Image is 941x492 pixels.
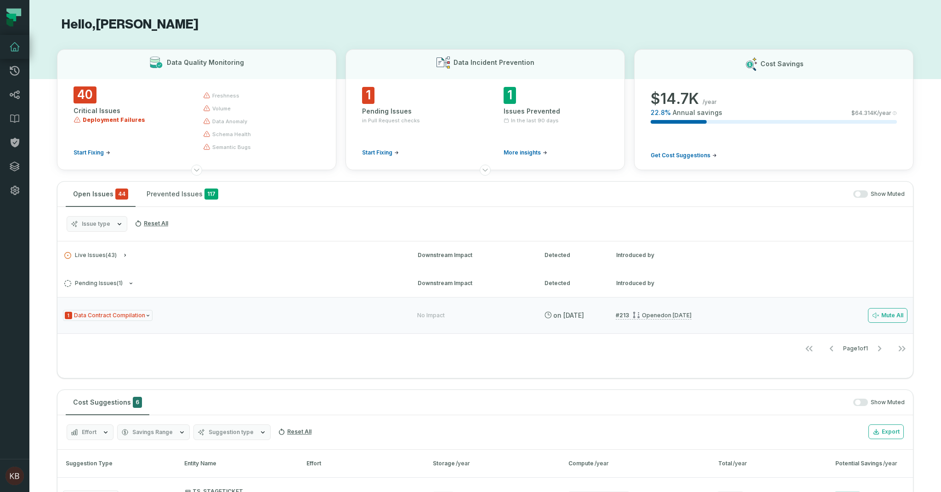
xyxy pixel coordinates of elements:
span: Pending Issues ( 1 ) [64,280,123,287]
span: /year [883,460,897,467]
a: Get Cost Suggestions [651,152,717,159]
div: Issues Prevented [504,107,608,116]
button: Savings Range [117,424,190,440]
button: Open Issues [66,182,136,206]
span: Deployment Failures [83,116,145,124]
span: Severity [65,312,72,319]
span: Annual savings [673,108,722,117]
div: Show Muted [229,190,905,198]
a: Start Fixing [74,149,110,156]
div: Total [718,459,819,468]
button: Go to first page [798,339,820,358]
a: Start Fixing [362,149,399,156]
span: in Pull Request checks [362,117,420,124]
img: avatar of Kennedy Bruce [6,467,24,485]
span: Start Fixing [74,149,104,156]
div: Introduced by [616,279,699,287]
span: 6 [133,397,142,408]
button: Cost Savings$14.7K/year22.8%Annual savings$64.314K/yearGet Cost Suggestions [634,49,913,170]
span: /year [733,460,747,467]
button: Export [868,424,904,439]
div: Downstream Impact [418,279,528,287]
div: Downstream Impact [418,251,528,259]
span: freshness [212,92,239,99]
button: Go to previous page [821,339,843,358]
span: Get Cost Suggestions [651,152,710,159]
nav: pagination [57,339,913,358]
div: Pending Issues [362,107,467,116]
div: Entity Name [184,459,290,468]
span: data anomaly [212,118,247,125]
span: semantic bugs [212,143,251,151]
h3: Data Quality Monitoring [167,58,244,67]
ul: Page 1 of 1 [798,339,913,358]
div: Pending Issues(1) [57,297,913,360]
button: Prevented Issues [139,182,226,206]
div: Show Muted [153,399,905,406]
span: /year [703,98,717,106]
a: More insights [504,149,547,156]
div: Detected [544,279,600,287]
h3: Cost Savings [760,59,804,69]
span: Effort [82,429,96,436]
span: volume [212,105,231,112]
span: 1 [362,87,374,104]
div: Suggestion Type [62,459,168,468]
button: Issue type [67,216,127,232]
span: Savings Range [132,429,173,436]
h3: Data Incident Prevention [453,58,534,67]
div: Compute [568,459,701,468]
div: Opened [633,312,692,319]
div: Critical Issues [74,106,187,115]
relative-time: Aug 6, 2025, 2:03 PM CDT [664,312,692,319]
relative-time: Aug 6, 2025, 4:52 PM CDT [553,311,584,319]
button: Live Issues(43) [64,252,401,259]
button: Mute All [868,308,907,323]
div: Storage [433,459,552,468]
div: No Impact [417,312,445,319]
button: Go to next page [868,339,890,358]
span: Suggestion type [209,429,254,436]
span: critical issues and errors combined [115,189,128,200]
span: /year [456,460,470,467]
span: Start Fixing [362,149,392,156]
div: Detected [544,251,600,259]
span: In the last 90 days [511,117,559,124]
button: Data Incident Prevention1Pending Issuesin Pull Request checksStart Fixing1Issues PreventedIn the ... [346,49,625,170]
span: /year [595,460,609,467]
button: Reset All [131,216,172,231]
span: $ 14.7K [651,90,699,108]
button: Reset All [274,424,315,439]
span: 117 [204,189,218,200]
h1: Hello, [PERSON_NAME] [57,17,913,33]
a: #213Opened[DATE] 2:03:31 PM [616,311,692,320]
button: Suggestion type [193,424,271,440]
button: Effort [67,424,113,440]
button: Pending Issues(1) [64,280,401,287]
span: $ 64.314K /year [851,109,891,117]
span: schema health [212,131,251,138]
span: Issue Type [63,310,153,321]
span: 1 [504,87,516,104]
button: Cost Suggestions [66,390,149,415]
span: 22.8 % [651,108,671,117]
button: Data Quality Monitoring40Critical IssuesDeployment FailuresStart Fixingfreshnessvolumedata anomal... [57,49,336,170]
span: Live Issues ( 43 ) [64,252,117,259]
span: Issue type [82,220,110,228]
button: Go to last page [891,339,913,358]
div: Potential Savings [835,459,908,468]
span: 40 [74,86,96,103]
div: Effort [306,459,416,468]
div: Introduced by [616,251,699,259]
span: More insights [504,149,541,156]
